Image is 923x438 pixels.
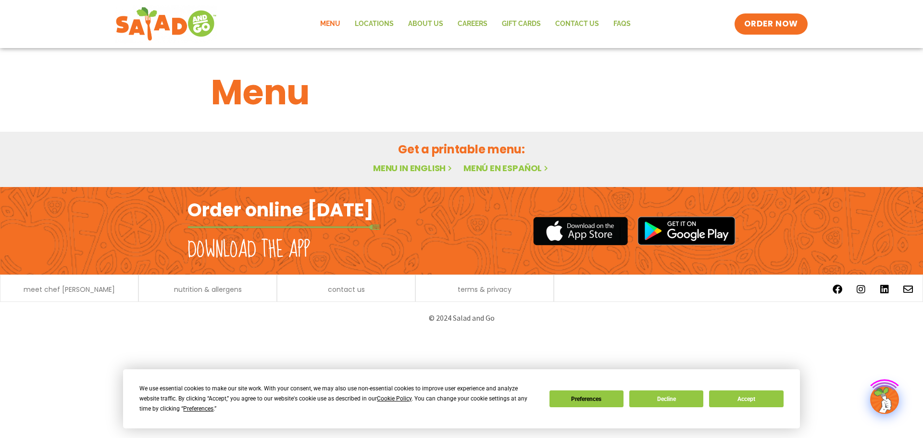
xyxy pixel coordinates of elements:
[187,237,310,263] h2: Download the app
[735,13,808,35] a: ORDER NOW
[174,286,242,293] a: nutrition & allergens
[495,13,548,35] a: GIFT CARDS
[533,215,628,247] img: appstore
[328,286,365,293] a: contact us
[549,390,624,407] button: Preferences
[348,13,401,35] a: Locations
[123,369,800,428] div: Cookie Consent Prompt
[139,384,537,414] div: We use essential cookies to make our site work. With your consent, we may also use non-essential ...
[629,390,703,407] button: Decline
[637,216,736,245] img: google_play
[548,13,606,35] a: Contact Us
[458,286,511,293] a: terms & privacy
[187,225,380,230] img: fork
[377,395,412,402] span: Cookie Policy
[183,405,213,412] span: Preferences
[450,13,495,35] a: Careers
[606,13,638,35] a: FAQs
[401,13,450,35] a: About Us
[115,5,217,43] img: new-SAG-logo-768×292
[211,66,712,118] h1: Menu
[313,13,348,35] a: Menu
[744,18,798,30] span: ORDER NOW
[211,141,712,158] h2: Get a printable menu:
[187,198,374,222] h2: Order online [DATE]
[192,312,731,325] p: © 2024 Salad and Go
[313,13,638,35] nav: Menu
[373,162,454,174] a: Menu in English
[24,286,115,293] a: meet chef [PERSON_NAME]
[709,390,783,407] button: Accept
[463,162,550,174] a: Menú en español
